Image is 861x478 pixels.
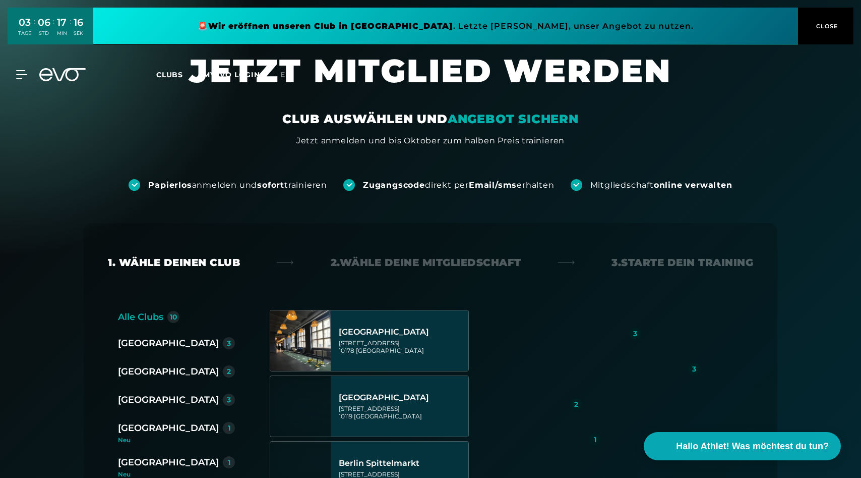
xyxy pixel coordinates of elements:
[118,421,219,435] div: [GEOGRAPHIC_DATA]
[280,69,303,81] a: en
[339,339,465,354] div: [STREET_ADDRESS] 10178 [GEOGRAPHIC_DATA]
[156,70,183,79] span: Clubs
[798,8,853,44] button: CLOSE
[644,432,841,460] button: Hallo Athlet! Was möchtest du tun?
[590,180,732,191] div: Mitgliedschaft
[18,15,31,30] div: 03
[38,30,50,37] div: STD
[170,313,177,321] div: 10
[156,70,203,79] a: Clubs
[814,22,838,31] span: CLOSE
[118,336,219,350] div: [GEOGRAPHIC_DATA]
[228,459,230,466] div: 1
[70,16,71,43] div: :
[74,15,83,30] div: 16
[296,135,565,147] div: Jetzt anmelden und bis Oktober zum halben Preis trainieren
[611,255,753,270] div: 3. Starte dein Training
[654,180,732,190] strong: online verwalten
[118,393,219,407] div: [GEOGRAPHIC_DATA]
[257,180,284,190] strong: sofort
[339,393,465,403] div: [GEOGRAPHIC_DATA]
[34,16,35,43] div: :
[148,180,327,191] div: anmelden und trainieren
[227,396,231,403] div: 3
[363,180,425,190] strong: Zugangscode
[38,15,50,30] div: 06
[57,15,67,30] div: 17
[448,112,579,126] em: ANGEBOT SICHERN
[339,327,465,337] div: [GEOGRAPHIC_DATA]
[280,70,291,79] span: en
[331,255,521,270] div: 2. Wähle deine Mitgliedschaft
[53,16,54,43] div: :
[118,364,219,379] div: [GEOGRAPHIC_DATA]
[282,111,578,127] div: CLUB AUSWÄHLEN UND
[594,436,596,443] div: 1
[633,330,637,337] div: 3
[676,440,829,453] span: Hallo Athlet! Was möchtest du tun?
[203,70,260,79] a: MYEVO LOGIN
[692,365,696,373] div: 3
[469,180,517,190] strong: Email/sms
[118,437,243,443] div: Neu
[227,368,231,375] div: 2
[118,471,235,477] div: Neu
[339,458,465,468] div: Berlin Spittelmarkt
[148,180,192,190] strong: Papierlos
[57,30,67,37] div: MIN
[574,401,578,408] div: 2
[227,340,231,347] div: 3
[270,310,331,371] img: Berlin Alexanderplatz
[18,30,31,37] div: TAGE
[108,255,240,270] div: 1. Wähle deinen Club
[74,30,83,37] div: SEK
[339,405,465,420] div: [STREET_ADDRESS] 10119 [GEOGRAPHIC_DATA]
[118,455,219,469] div: [GEOGRAPHIC_DATA]
[228,424,230,432] div: 1
[363,180,554,191] div: direkt per erhalten
[118,310,163,324] div: Alle Clubs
